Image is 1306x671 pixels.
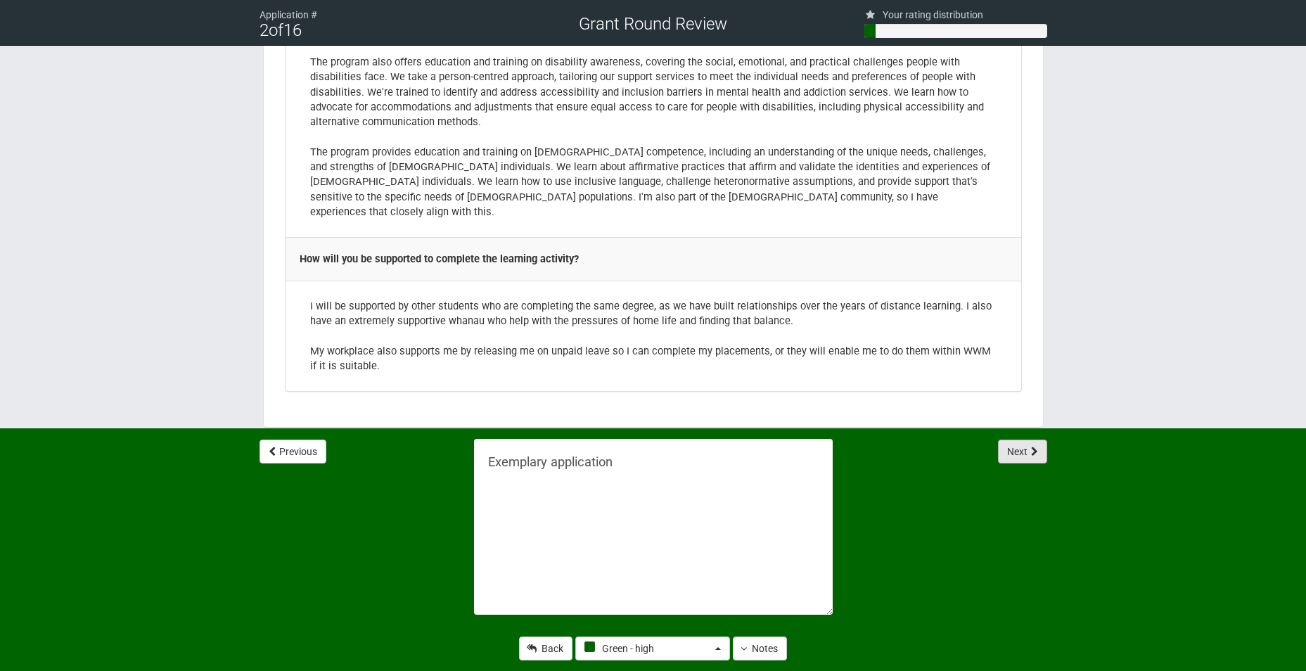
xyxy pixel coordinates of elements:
[283,20,302,40] span: 16
[733,637,787,660] button: Notes
[584,641,712,656] span: Green - high
[864,8,1047,18] div: Your rating distribution
[260,24,442,37] div: of
[260,8,442,18] div: Application #
[300,253,579,265] b: How will you be supported to complete the learning activity?
[575,637,730,660] button: Green - high
[260,20,269,40] span: 2
[998,440,1047,464] button: Next
[286,281,1021,392] td: I will be supported by other students who are completing the same degree, as we have built relati...
[260,440,326,464] button: Previous
[519,637,572,660] a: Back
